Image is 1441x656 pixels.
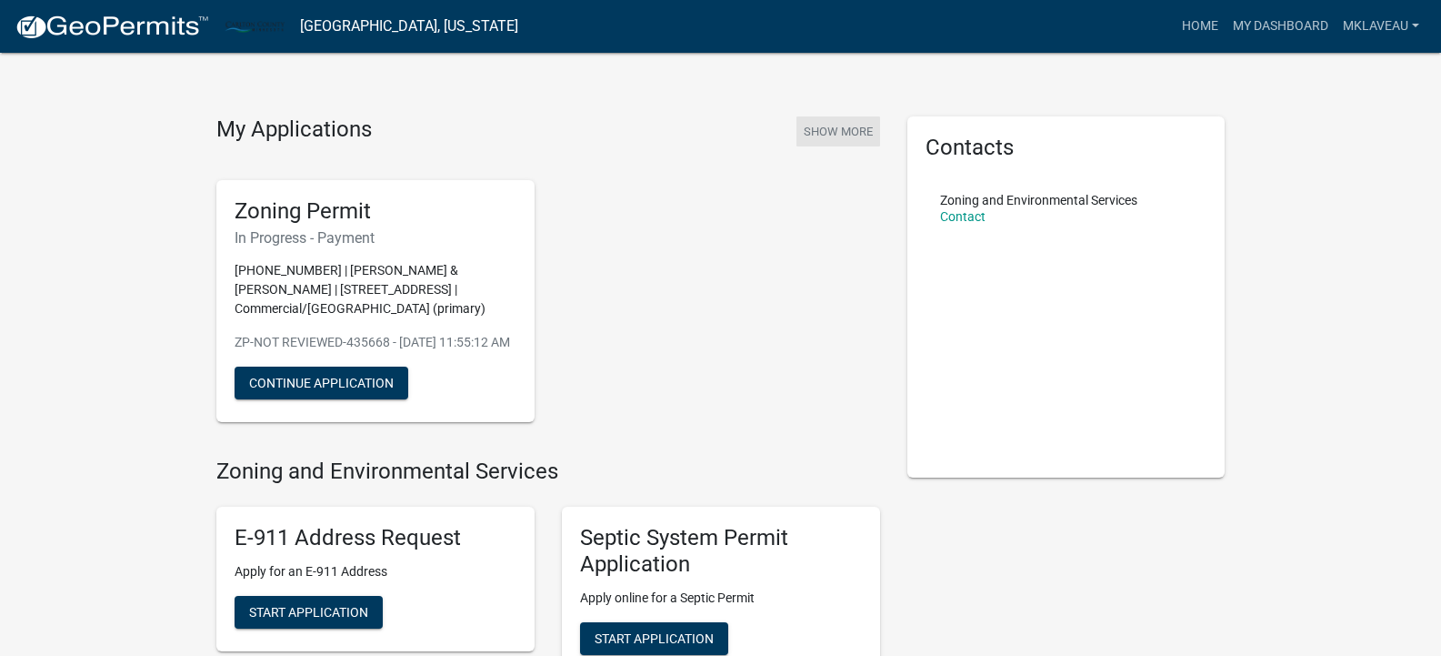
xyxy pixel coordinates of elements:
[940,194,1137,207] p: Zoning and Environmental Services
[235,229,516,247] h6: In Progress - Payment
[580,525,862,578] h5: Septic System Permit Application
[235,198,516,225] h5: Zoning Permit
[595,631,714,645] span: Start Application
[216,116,372,144] h4: My Applications
[796,116,880,146] button: Show More
[580,622,728,655] button: Start Application
[235,525,516,551] h5: E-911 Address Request
[249,605,368,620] span: Start Application
[216,459,880,485] h4: Zoning and Environmental Services
[1226,9,1336,44] a: My Dashboard
[235,562,516,581] p: Apply for an E-911 Address
[224,14,285,38] img: Carlton County, Minnesota
[580,589,862,608] p: Apply online for a Septic Permit
[235,367,408,399] button: Continue Application
[235,261,516,318] p: [PHONE_NUMBER] | [PERSON_NAME] & [PERSON_NAME] | [STREET_ADDRESS] | Commercial/[GEOGRAPHIC_DATA] ...
[1336,9,1426,44] a: mklaveau
[235,596,383,629] button: Start Application
[1175,9,1226,44] a: Home
[235,333,516,352] p: ZP-NOT REVIEWED-435668 - [DATE] 11:55:12 AM
[300,11,518,42] a: [GEOGRAPHIC_DATA], [US_STATE]
[926,135,1207,161] h5: Contacts
[940,209,986,224] a: Contact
